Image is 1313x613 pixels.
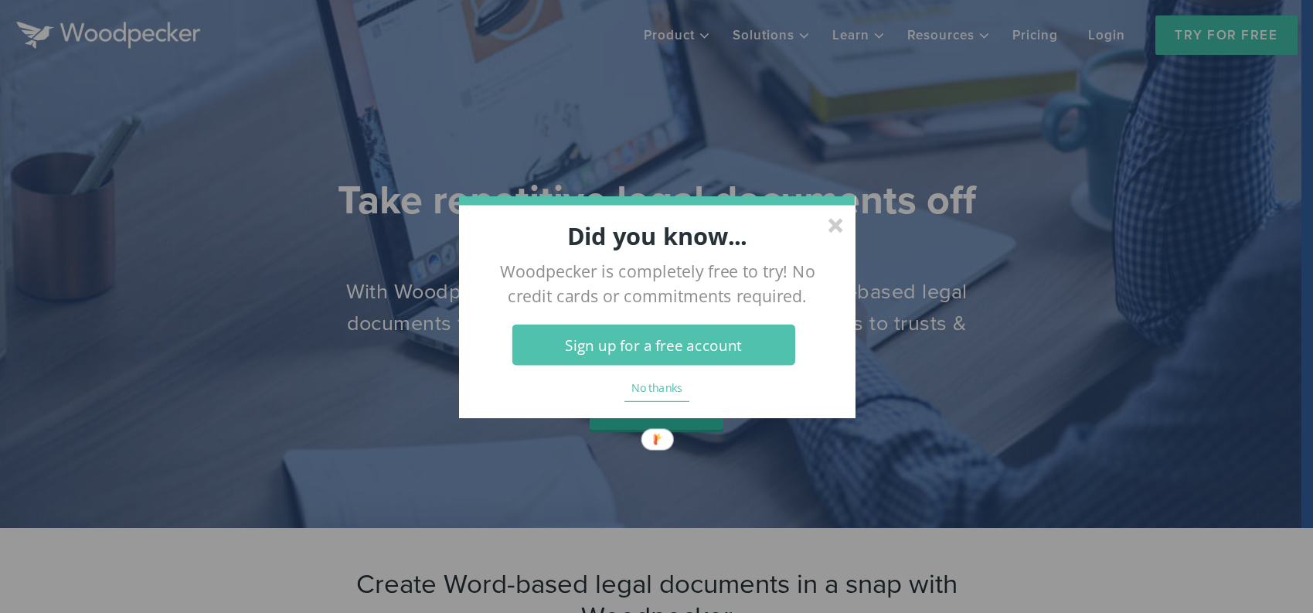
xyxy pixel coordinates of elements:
button: Sign up for a free account [512,324,795,365]
button: No thanks [624,375,689,400]
p: Did you know... [497,218,816,254]
p: Woodpecker is completely free to try! No credit cards or commitments required. [476,259,838,308]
